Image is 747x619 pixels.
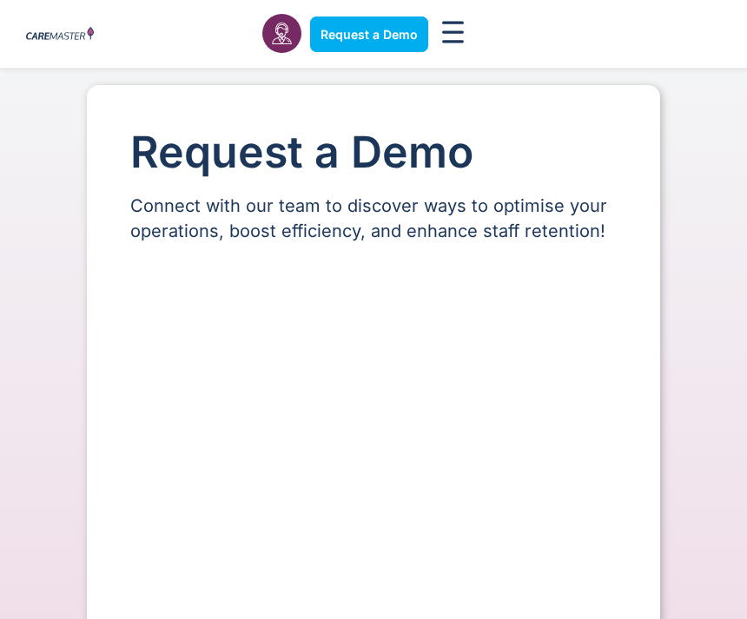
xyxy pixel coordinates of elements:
[321,27,418,42] span: Request a Demo
[437,16,470,53] div: Menu Toggle
[130,128,617,176] h1: Request a Demo
[130,194,617,244] p: Connect with our team to discover ways to optimise your operations, boost efficiency, and enhance...
[26,27,94,42] img: CareMaster Logo
[310,16,428,52] a: Request a Demo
